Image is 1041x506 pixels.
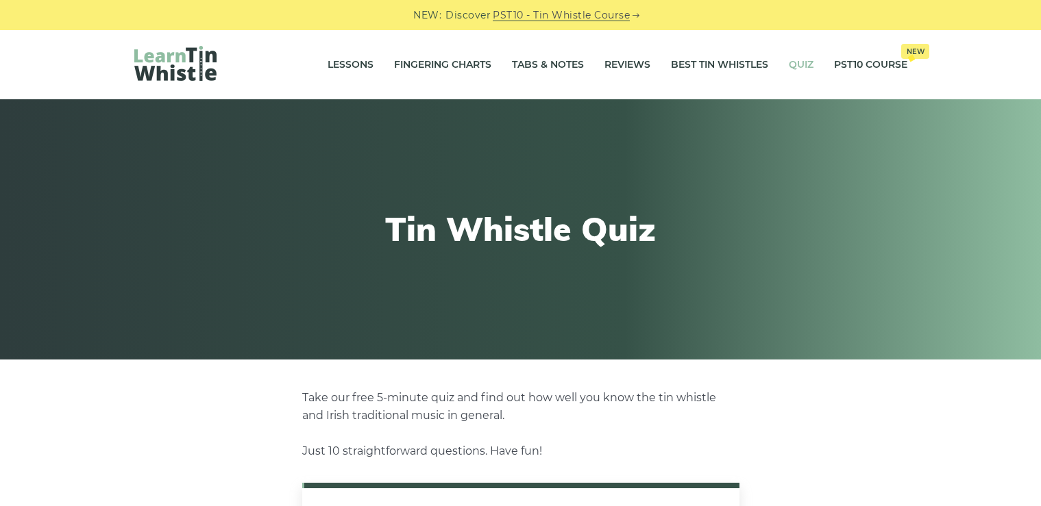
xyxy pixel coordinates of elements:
[302,483,304,488] span: /10
[834,48,907,82] a: PST10 CourseNew
[302,389,739,460] p: Take our free 5-minute quiz and find out how well you know the tin whistle and Irish traditional ...
[269,210,773,249] h1: Tin Whistle Quiz
[604,48,650,82] a: Reviews
[671,48,768,82] a: Best Tin Whistles
[512,48,584,82] a: Tabs & Notes
[394,48,491,82] a: Fingering Charts
[901,44,929,59] span: New
[789,48,813,82] a: Quiz
[134,46,217,81] img: LearnTinWhistle.com
[328,48,373,82] a: Lessons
